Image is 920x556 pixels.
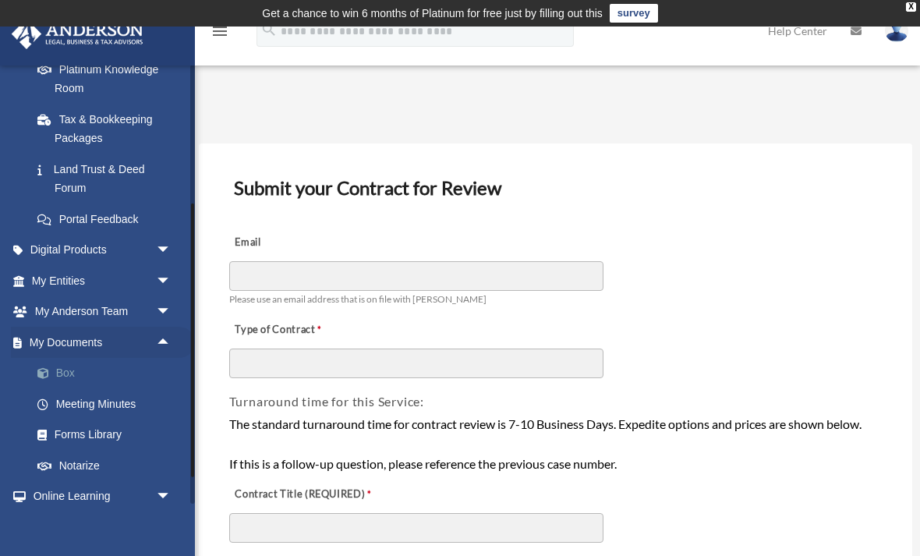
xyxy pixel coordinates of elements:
label: Contract Title (REQUIRED) [229,484,385,506]
div: close [906,2,916,12]
span: arrow_drop_down [156,296,187,328]
a: Forms Library [22,420,195,451]
label: Email [229,232,385,253]
div: Get a chance to win 6 months of Platinum for free just by filling out this [262,4,603,23]
a: survey [610,4,658,23]
a: Box [22,358,195,389]
span: Turnaround time for this Service: [229,394,424,409]
i: menu [211,22,229,41]
a: My Anderson Teamarrow_drop_down [11,296,195,328]
a: My Documentsarrow_drop_up [11,327,195,358]
span: arrow_drop_down [156,265,187,297]
a: Online Learningarrow_drop_down [11,481,195,512]
a: Notarize [22,450,195,481]
a: My Entitiesarrow_drop_down [11,265,195,296]
i: search [260,21,278,38]
a: Tax & Bookkeeping Packages [22,104,195,154]
a: Portal Feedback [22,204,195,235]
div: The standard turnaround time for contract review is 7-10 Business Days. Expedite options and pric... [229,414,883,474]
a: Digital Productsarrow_drop_down [11,235,195,266]
img: User Pic [885,19,908,42]
span: arrow_drop_down [156,235,187,267]
span: Please use an email address that is on file with [PERSON_NAME] [229,293,487,305]
a: Meeting Minutes [22,388,195,420]
span: arrow_drop_down [156,481,187,513]
label: Type of Contract [229,320,385,342]
a: Platinum Knowledge Room [22,54,195,104]
img: Anderson Advisors Platinum Portal [7,19,148,49]
h3: Submit your Contract for Review [228,172,884,204]
a: menu [211,27,229,41]
a: Land Trust & Deed Forum [22,154,195,204]
span: arrow_drop_up [156,327,187,359]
